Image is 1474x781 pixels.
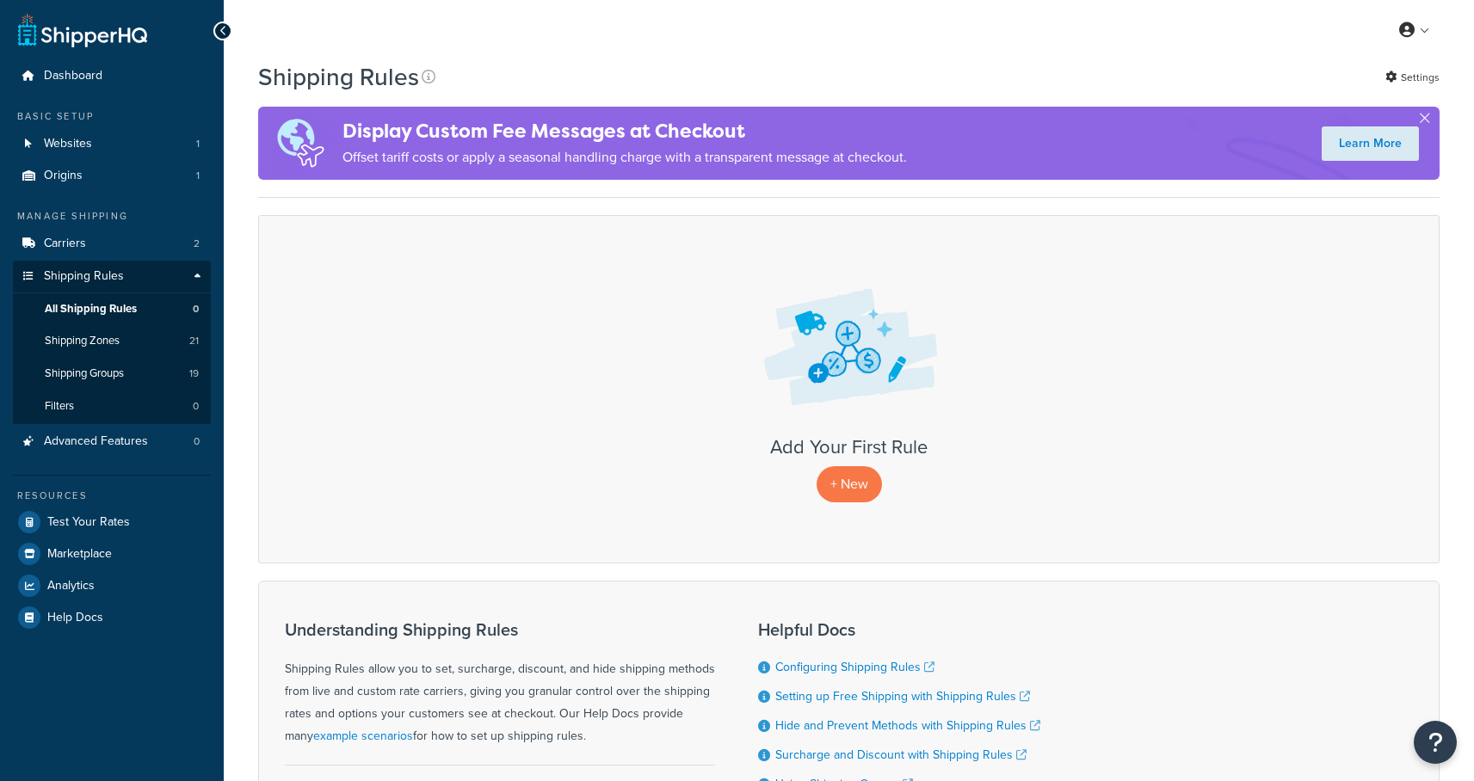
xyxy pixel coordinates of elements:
[44,434,148,449] span: Advanced Features
[817,466,882,501] p: + New
[13,489,211,503] div: Resources
[47,515,130,530] span: Test Your Rates
[1414,721,1457,764] button: Open Resource Center
[13,109,211,124] div: Basic Setup
[47,611,103,625] span: Help Docs
[342,117,907,145] h4: Display Custom Fee Messages at Checkout
[196,137,200,151] span: 1
[13,228,211,260] a: Carriers 2
[18,13,147,47] a: ShipperHQ Home
[13,426,211,458] a: Advanced Features 0
[44,137,92,151] span: Websites
[342,145,907,169] p: Offset tariff costs or apply a seasonal handling charge with a transparent message at checkout.
[13,293,211,325] li: All Shipping Rules
[193,399,199,414] span: 0
[13,602,211,633] a: Help Docs
[189,334,199,348] span: 21
[313,727,413,745] a: example scenarios
[285,620,715,639] h3: Understanding Shipping Rules
[13,261,211,424] li: Shipping Rules
[45,399,74,414] span: Filters
[44,237,86,251] span: Carriers
[13,160,211,192] a: Origins 1
[285,620,715,747] div: Shipping Rules allow you to set, surcharge, discount, and hide shipping methods from live and cus...
[276,437,1422,458] h3: Add Your First Rule
[47,579,95,593] span: Analytics
[193,302,199,317] span: 0
[45,366,124,381] span: Shipping Groups
[13,325,211,357] li: Shipping Zones
[194,434,200,449] span: 0
[13,390,211,422] a: Filters 0
[13,390,211,422] li: Filters
[45,302,137,317] span: All Shipping Rules
[44,69,102,83] span: Dashboard
[1385,65,1440,89] a: Settings
[13,128,211,160] li: Websites
[775,716,1040,735] a: Hide and Prevent Methods with Shipping Rules
[13,261,211,292] a: Shipping Rules
[13,538,211,569] a: Marketplace
[775,746,1027,764] a: Surcharge and Discount with Shipping Rules
[258,60,419,94] h1: Shipping Rules
[194,237,200,251] span: 2
[13,128,211,160] a: Websites 1
[758,620,1040,639] h3: Helpful Docs
[44,169,83,183] span: Origins
[189,366,199,381] span: 19
[1322,126,1419,161] a: Learn More
[13,228,211,260] li: Carriers
[13,60,211,92] a: Dashboard
[44,269,124,284] span: Shipping Rules
[775,658,934,676] a: Configuring Shipping Rules
[258,107,342,180] img: duties-banner-06bc72dcb5fe05cb3f9472aba00be2ae8eb53ab6f0d8bb03d382ba314ac3c341.png
[196,169,200,183] span: 1
[13,358,211,390] li: Shipping Groups
[47,547,112,562] span: Marketplace
[13,507,211,538] a: Test Your Rates
[13,358,211,390] a: Shipping Groups 19
[13,426,211,458] li: Advanced Features
[13,570,211,601] a: Analytics
[45,334,120,348] span: Shipping Zones
[13,293,211,325] a: All Shipping Rules 0
[775,687,1030,705] a: Setting up Free Shipping with Shipping Rules
[13,160,211,192] li: Origins
[13,209,211,224] div: Manage Shipping
[13,325,211,357] a: Shipping Zones 21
